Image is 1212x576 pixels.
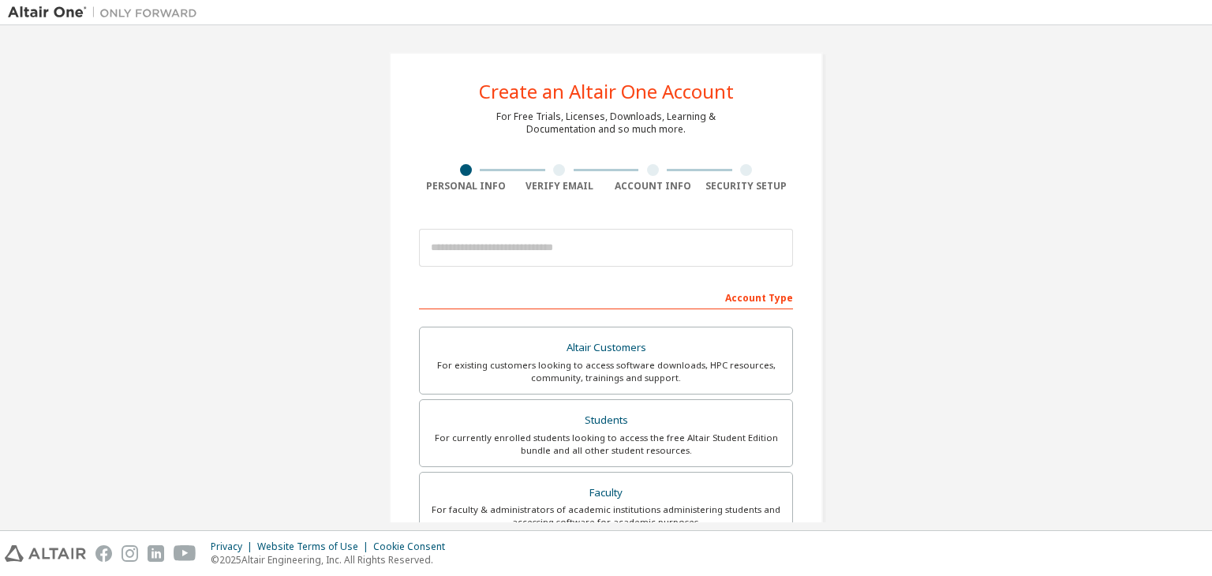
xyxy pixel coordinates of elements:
div: Account Info [606,180,700,193]
div: Students [429,410,783,432]
div: For faculty & administrators of academic institutions administering students and accessing softwa... [429,503,783,529]
div: Personal Info [419,180,513,193]
div: Website Terms of Use [257,540,373,553]
img: youtube.svg [174,545,196,562]
img: facebook.svg [95,545,112,562]
img: Altair One [8,5,205,21]
img: linkedin.svg [148,545,164,562]
img: instagram.svg [122,545,138,562]
div: Verify Email [513,180,607,193]
div: For currently enrolled students looking to access the free Altair Student Edition bundle and all ... [429,432,783,457]
div: Create an Altair One Account [479,82,734,101]
div: Security Setup [700,180,794,193]
div: For Free Trials, Licenses, Downloads, Learning & Documentation and so much more. [496,110,716,136]
div: Privacy [211,540,257,553]
p: © 2025 Altair Engineering, Inc. All Rights Reserved. [211,553,454,567]
div: Altair Customers [429,337,783,359]
img: altair_logo.svg [5,545,86,562]
div: Account Type [419,284,793,309]
div: For existing customers looking to access software downloads, HPC resources, community, trainings ... [429,359,783,384]
div: Cookie Consent [373,540,454,553]
div: Faculty [429,482,783,504]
